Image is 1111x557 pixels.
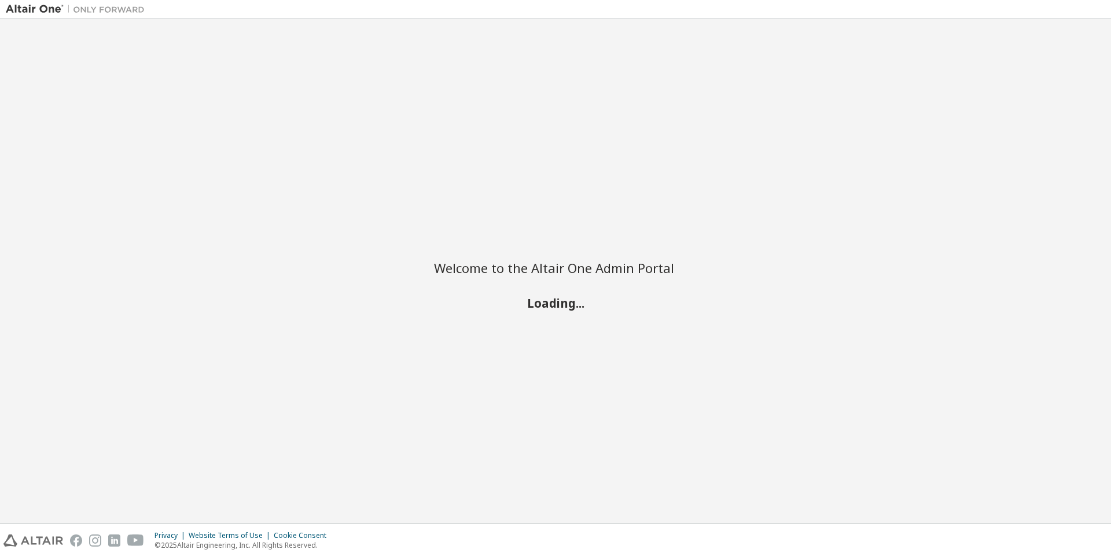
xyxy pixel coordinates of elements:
[6,3,150,15] img: Altair One
[274,531,333,540] div: Cookie Consent
[3,534,63,547] img: altair_logo.svg
[434,295,677,310] h2: Loading...
[70,534,82,547] img: facebook.svg
[434,260,677,276] h2: Welcome to the Altair One Admin Portal
[154,540,333,550] p: © 2025 Altair Engineering, Inc. All Rights Reserved.
[108,534,120,547] img: linkedin.svg
[89,534,101,547] img: instagram.svg
[189,531,274,540] div: Website Terms of Use
[154,531,189,540] div: Privacy
[127,534,144,547] img: youtube.svg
